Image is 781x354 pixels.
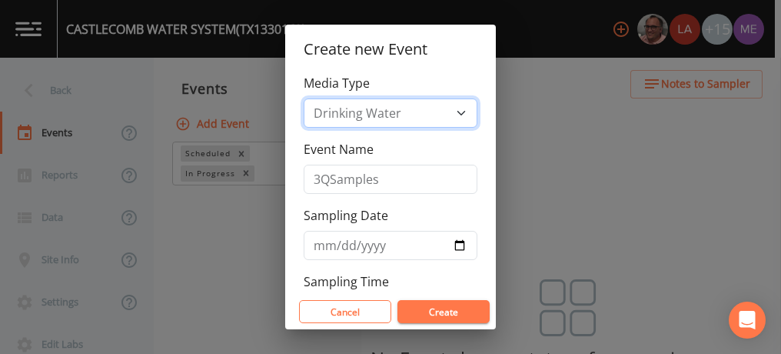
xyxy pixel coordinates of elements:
h2: Create new Event [285,25,496,74]
button: Cancel [299,300,391,323]
label: Sampling Time [304,272,389,291]
label: Sampling Date [304,206,388,225]
label: Event Name [304,140,374,159]
button: Create [397,300,490,323]
div: Open Intercom Messenger [729,302,766,339]
label: Media Type [304,74,370,92]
